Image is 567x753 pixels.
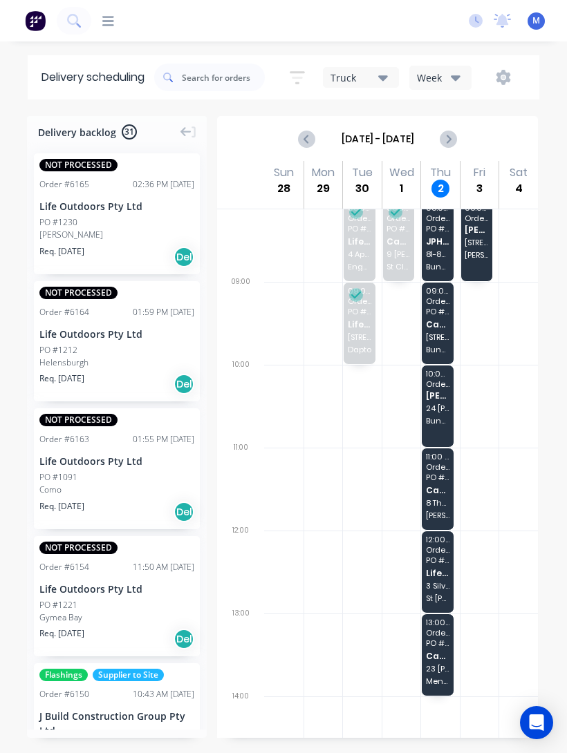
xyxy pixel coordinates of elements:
div: 02:36 PM [DATE] [133,178,194,191]
input: Search for orders [182,64,265,91]
span: Bundeena [426,263,449,271]
span: PO # 81-/83 Bundeena Dr [426,225,449,233]
span: Cash Sales [426,486,449,495]
span: 24 [PERSON_NAME] [426,404,449,412]
span: Supplier to Site [93,669,164,681]
div: 01:59 PM [DATE] [133,306,194,318]
div: 10:43 AM [DATE] [133,688,194,700]
span: Order # 5502 [348,214,371,222]
div: Del [174,502,194,522]
div: Como [39,484,194,496]
span: Req. [DATE] [39,627,84,640]
div: 28 [275,180,292,198]
div: 11:00 [217,441,264,524]
div: 30 [353,180,371,198]
span: Order # 5808 [426,546,449,554]
span: PO # #1203 [348,307,371,316]
span: Order # 6114 [426,297,449,305]
span: Order # 6006 [426,380,449,388]
span: [STREET_ADDRESS][PERSON_NAME] [348,333,371,341]
span: PO # 1211 [426,556,449,564]
span: PO # WK Building Maintenance [387,225,410,233]
span: NOT PROCESSED [39,542,118,554]
div: 10:00 [217,358,264,441]
div: Life Outdoors Pty Ltd [39,454,194,468]
span: Req. [DATE] [39,245,84,258]
span: Life Outdoors Pty Ltd [426,569,449,578]
span: 09:00 - 10:00 [348,287,371,295]
div: Order # 6164 [39,306,89,318]
span: [PERSON_NAME] [465,225,488,234]
span: NOT PROCESSED [39,159,118,171]
div: Thu [430,166,451,180]
span: Req. [DATE] [39,372,84,385]
button: Week [409,66,472,90]
div: J Build Construction Group Pty Ltd [39,709,194,738]
div: Truck [331,70,382,85]
button: Truck [323,67,399,88]
div: 29 [314,180,332,198]
div: 2 [431,180,449,198]
span: 31 [122,124,137,140]
div: Open Intercom Messenger [520,706,553,739]
span: PO # [PERSON_NAME] [426,639,449,647]
div: Gymea Bay [39,611,194,624]
span: Order # 6115 [426,629,449,637]
span: Req. [DATE] [39,500,84,513]
div: 11:50 AM [DATE] [133,561,194,573]
span: Menai [426,677,449,685]
div: Order # 6165 [39,178,89,191]
img: Factory [25,10,46,31]
div: Week [417,70,457,85]
div: Del [174,247,194,267]
div: Del [174,374,194,394]
div: Fri [474,166,485,180]
div: Helensburgh [39,356,194,369]
span: 11:00 - 12:00 [426,452,449,461]
span: JPH Building and Development Pty Ltd [426,237,449,246]
span: Life Outdoors Pty Ltd [348,237,371,246]
div: Order # 6154 [39,561,89,573]
span: Bundeena [426,345,449,354]
span: 9 [PERSON_NAME] [387,250,410,258]
span: 09:00 - 10:00 [426,287,449,295]
div: 1 [393,180,411,198]
span: Dapto [348,345,371,354]
div: [PERSON_NAME] [39,229,194,241]
span: 10:00 - 11:00 [426,370,449,378]
span: Bundeena [426,417,449,425]
span: Delivery backlog [38,125,116,140]
span: [STREET_ADDRESS][PERSON_NAME] [426,333,449,341]
span: [PERSON_NAME] Building Services [426,391,449,400]
div: 01:55 PM [DATE] [133,433,194,446]
div: 13:00 [217,607,264,689]
span: 3 Silver St [426,582,449,590]
span: Cash Sales [387,237,410,246]
div: PO #1212 [39,344,77,356]
div: PO #1221 [39,599,77,611]
div: PO #1230 [39,216,77,229]
span: Engadine [348,263,371,271]
div: Tue [352,166,373,180]
span: Order # 6083 [387,214,410,222]
div: Sat [510,166,528,180]
div: Life Outdoors Pty Ltd [39,582,194,596]
div: Life Outdoors Pty Ltd [39,327,194,341]
span: NOT PROCESSED [39,287,118,299]
div: 4 [510,180,528,198]
div: Del [174,629,194,649]
div: Mon [312,166,335,180]
span: PO # 1135 [348,225,371,233]
div: PO #1091 [39,471,77,484]
div: Wed [389,166,414,180]
div: 12:00 [217,524,264,607]
span: Life Outdoors Pty Ltd [348,320,371,329]
span: [STREET_ADDRESS] [465,238,488,247]
div: Sun [274,166,294,180]
span: 13:00 - 14:00 [426,618,449,627]
span: PO # [PERSON_NAME] [426,307,449,316]
span: [PERSON_NAME] [465,251,488,259]
span: PO # [PERSON_NAME] [426,473,449,482]
span: 23 [PERSON_NAME] [426,665,449,673]
span: 12:00 - 13:00 [426,535,449,544]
